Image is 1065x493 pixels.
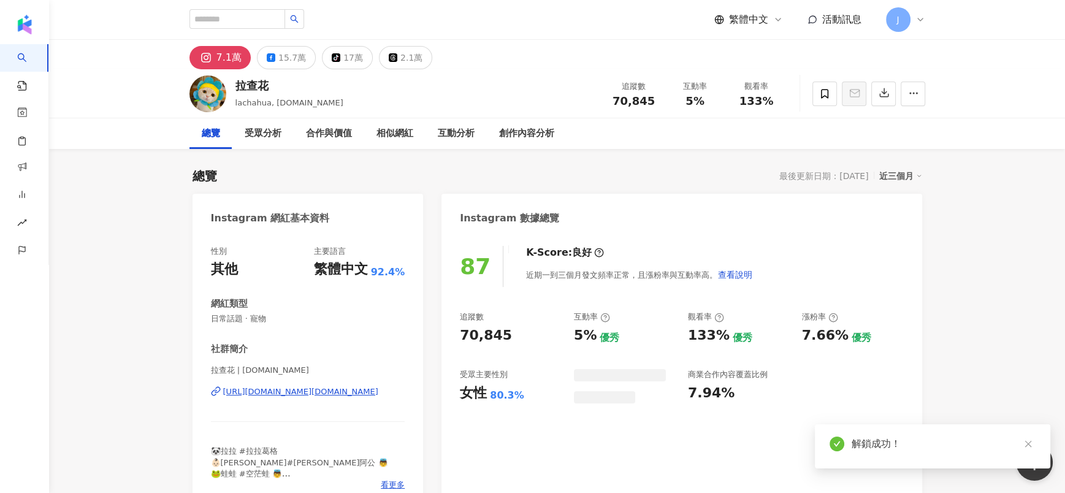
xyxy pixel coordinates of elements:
div: 5% [574,326,597,345]
div: 80.3% [490,389,524,402]
button: 17萬 [322,46,373,69]
div: 7.66% [802,326,849,345]
div: 優秀 [852,331,871,345]
div: 觀看率 [688,311,724,323]
button: 7.1萬 [189,46,251,69]
div: 優秀 [733,331,752,345]
div: 互動分析 [438,126,475,141]
div: 商業合作內容覆蓋比例 [688,369,768,380]
div: 總覽 [202,126,220,141]
div: 拉查花 [235,78,343,93]
span: 日常話題 · 寵物 [211,313,405,324]
span: 繁體中文 [729,13,768,26]
div: 互動率 [574,311,610,323]
span: 133% [739,95,774,107]
div: 受眾主要性別 [460,369,508,380]
span: 5% [685,95,704,107]
img: logo icon [15,15,34,34]
a: search [17,44,42,92]
span: 看更多 [381,480,405,491]
span: lachahua, [DOMAIN_NAME] [235,98,343,107]
a: [URL][DOMAIN_NAME][DOMAIN_NAME] [211,386,405,397]
div: 87 [460,254,491,279]
div: 主要語言 [314,246,346,257]
div: 合作與價值 [306,126,352,141]
div: 繁體中文 [314,260,368,279]
div: 社群簡介 [211,343,248,356]
div: 創作內容分析 [499,126,554,141]
div: Instagram 網紅基本資料 [211,212,330,225]
div: 優秀 [600,331,619,345]
span: check-circle [830,437,844,451]
div: 7.94% [688,384,735,403]
div: 近三個月 [879,168,922,184]
div: 70,845 [460,326,512,345]
button: 2.1萬 [379,46,432,69]
div: 追蹤數 [460,311,484,323]
span: 查看說明 [718,270,752,280]
span: rise [17,210,27,238]
div: 互動率 [672,80,719,93]
div: 受眾分析 [245,126,281,141]
div: 相似網紅 [376,126,413,141]
div: 網紅類型 [211,297,248,310]
div: 133% [688,326,730,345]
button: 15.7萬 [257,46,316,69]
span: 活動訊息 [822,13,861,25]
div: 2.1萬 [400,49,422,66]
div: 追蹤數 [611,80,657,93]
div: 7.1萬 [216,49,242,66]
div: 17萬 [343,49,363,66]
div: 最後更新日期：[DATE] [779,171,868,181]
span: close [1024,440,1033,448]
span: J [896,13,899,26]
div: 觀看率 [733,80,780,93]
div: 其他 [211,260,238,279]
div: 性別 [211,246,227,257]
div: 近期一到三個月發文頻率正常，且漲粉率與互動率高。 [526,262,753,287]
div: 總覽 [193,167,217,185]
img: KOL Avatar [189,75,226,112]
div: 女性 [460,384,487,403]
span: search [290,15,299,23]
button: 查看說明 [717,262,753,287]
div: 漲粉率 [802,311,838,323]
div: Instagram 數據總覽 [460,212,559,225]
div: [URL][DOMAIN_NAME][DOMAIN_NAME] [223,386,378,397]
span: 92.4% [371,266,405,279]
span: 70,845 [613,94,655,107]
div: 良好 [572,246,592,259]
span: 拉查花 | [DOMAIN_NAME] [211,365,405,376]
div: 解鎖成功！ [852,437,1036,451]
div: 15.7萬 [278,49,306,66]
div: K-Score : [526,246,604,259]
